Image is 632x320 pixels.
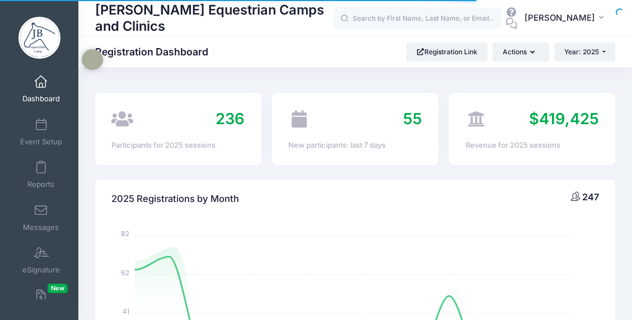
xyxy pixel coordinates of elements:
[48,284,68,293] span: New
[493,43,549,62] button: Actions
[27,180,54,190] span: Reports
[403,109,422,128] span: 55
[121,229,129,238] tspan: 82
[529,109,599,128] span: $419,425
[111,140,245,151] div: Participants for 2025 sessions
[15,155,68,194] a: Reports
[111,183,239,215] h4: 2025 Registrations by Month
[18,17,60,59] img: Jessica Braswell Equestrian Camps and Clinics
[15,241,68,280] a: eSignature
[23,223,59,232] span: Messages
[564,48,599,56] span: Year: 2025
[22,95,60,104] span: Dashboard
[406,43,488,62] a: Registration Link
[466,140,599,151] div: Revenue for 2025 sessions
[123,307,129,316] tspan: 41
[15,112,68,152] a: Event Setup
[15,198,68,237] a: Messages
[15,69,68,109] a: Dashboard
[216,109,245,128] span: 236
[525,12,595,24] span: [PERSON_NAME]
[121,268,129,277] tspan: 62
[20,137,62,147] span: Event Setup
[582,191,599,203] span: 247
[288,140,422,151] div: New participants: last 7 days
[334,7,502,30] input: Search by First Name, Last Name, or Email...
[554,43,615,62] button: Year: 2025
[95,1,334,36] h1: [PERSON_NAME] Equestrian Camps and Clinics
[517,6,615,31] button: [PERSON_NAME]
[22,266,60,275] span: eSignature
[95,46,218,58] h1: Registration Dashboard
